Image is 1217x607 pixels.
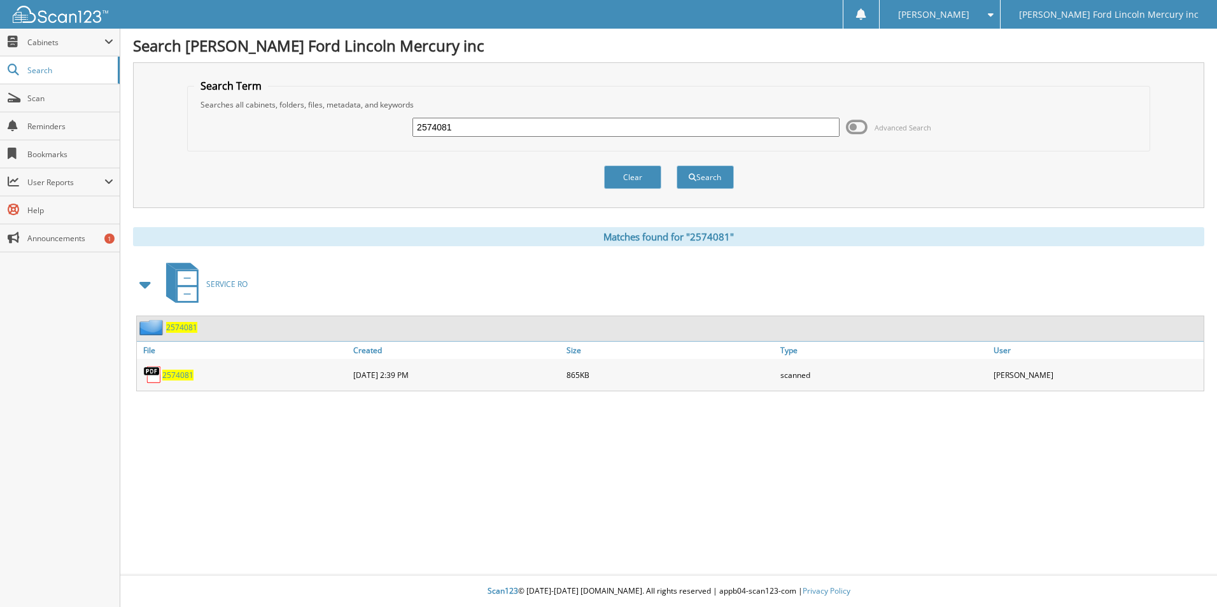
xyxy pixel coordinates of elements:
[137,342,350,359] a: File
[194,99,1143,110] div: Searches all cabinets, folders, files, metadata, and keywords
[143,365,162,384] img: PDF.png
[875,123,931,132] span: Advanced Search
[166,322,197,333] a: 2574081
[27,65,111,76] span: Search
[206,279,248,290] span: SERVICE RO
[27,177,104,188] span: User Reports
[1019,11,1199,18] span: [PERSON_NAME] Ford Lincoln Mercury inc
[120,576,1217,607] div: © [DATE]-[DATE] [DOMAIN_NAME]. All rights reserved | appb04-scan123-com |
[990,362,1204,387] div: [PERSON_NAME]
[27,149,113,160] span: Bookmarks
[990,342,1204,359] a: User
[350,342,563,359] a: Created
[803,585,850,596] a: Privacy Policy
[777,362,990,387] div: scanned
[27,205,113,216] span: Help
[162,370,193,380] a: 2574081
[898,11,969,18] span: [PERSON_NAME]
[563,362,777,387] div: 865KB
[158,259,248,309] a: SERVICE RO
[27,121,113,132] span: Reminders
[604,165,661,189] button: Clear
[777,342,990,359] a: Type
[13,6,108,23] img: scan123-logo-white.svg
[27,37,104,48] span: Cabinets
[27,93,113,104] span: Scan
[139,319,166,335] img: folder2.png
[563,342,777,359] a: Size
[133,35,1204,56] h1: Search [PERSON_NAME] Ford Lincoln Mercury inc
[677,165,734,189] button: Search
[350,362,563,387] div: [DATE] 2:39 PM
[488,585,518,596] span: Scan123
[104,234,115,244] div: 1
[194,79,268,93] legend: Search Term
[27,233,113,244] span: Announcements
[133,227,1204,246] div: Matches found for "2574081"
